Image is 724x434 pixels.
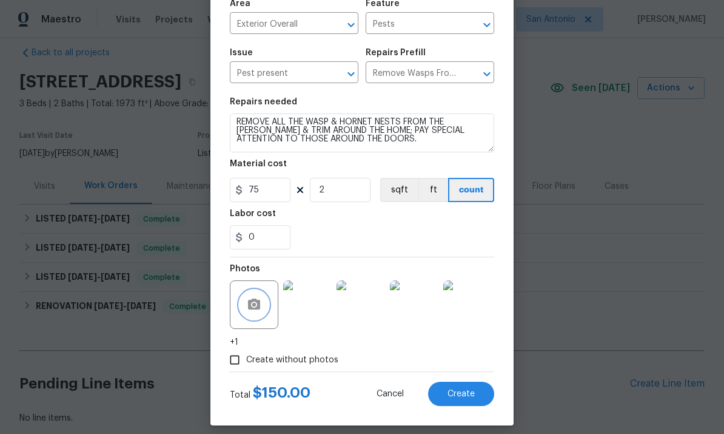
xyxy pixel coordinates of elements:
button: ft [418,178,448,202]
span: Create without photos [246,354,338,367]
span: +1 [230,336,238,348]
h5: Photos [230,265,260,273]
button: Create [428,382,494,406]
span: Cancel [377,390,404,399]
textarea: REMOVE ALL THE WASP & HORNET NESTS FROM THE [PERSON_NAME] & TRIM AROUND THE HOME; PAY SPECIAL ATT... [230,114,494,152]
h5: Repairs needed [230,98,297,106]
button: Open [343,16,360,33]
button: sqft [380,178,418,202]
h5: Material cost [230,160,287,168]
span: $ 150.00 [253,385,310,400]
button: count [448,178,494,202]
h5: Repairs Prefill [366,49,426,57]
button: Open [478,16,495,33]
button: Cancel [357,382,423,406]
h5: Issue [230,49,253,57]
h5: Labor cost [230,209,276,218]
button: Open [343,66,360,83]
button: Open [478,66,495,83]
div: Total [230,387,310,401]
span: Create [447,390,475,399]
